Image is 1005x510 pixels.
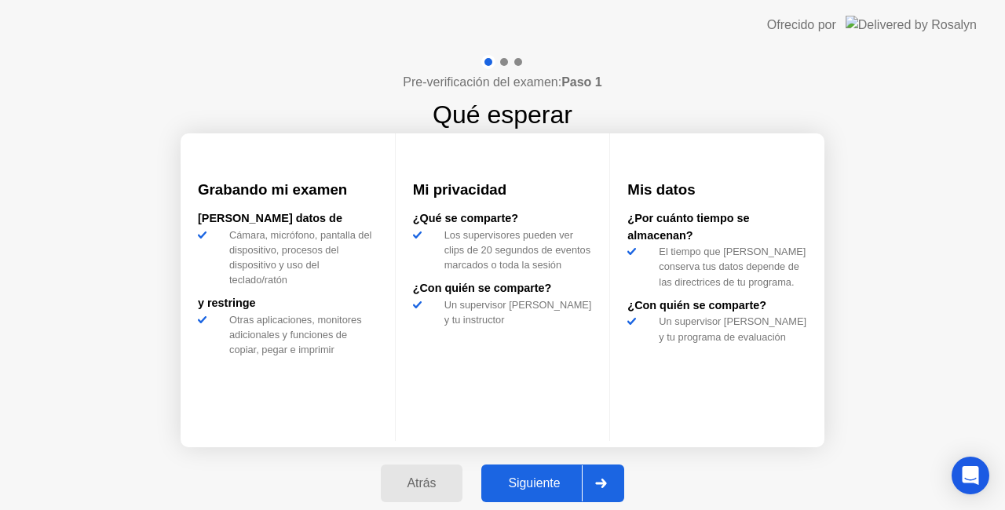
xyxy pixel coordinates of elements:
div: ¿Por cuánto tiempo se almacenan? [627,210,807,244]
div: ¿Qué se comparte? [413,210,593,228]
div: y restringe [198,295,378,312]
img: Delivered by Rosalyn [846,16,977,34]
div: Otras aplicaciones, monitores adicionales y funciones de copiar, pegar e imprimir [223,312,378,358]
div: Siguiente [486,476,582,490]
div: Un supervisor [PERSON_NAME] y tu instructor [438,297,593,327]
button: Siguiente [481,464,624,502]
div: ¿Con quién se comparte? [627,297,807,315]
h4: Pre-verificación del examen: [403,73,601,92]
h3: Mi privacidad [413,179,593,201]
h3: Mis datos [627,179,807,201]
h3: Grabando mi examen [198,179,378,201]
h1: Qué esperar [433,96,572,133]
div: Cámara, micrófono, pantalla del dispositivo, procesos del dispositivo y uso del teclado/ratón [223,228,378,288]
div: ¿Con quién se comparte? [413,280,593,297]
div: Open Intercom Messenger [952,457,989,494]
div: Los supervisores pueden ver clips de 20 segundos de eventos marcados o toda la sesión [438,228,593,273]
b: Paso 1 [561,75,602,89]
div: El tiempo que [PERSON_NAME] conserva tus datos depende de las directrices de tu programa. [652,244,807,290]
div: Un supervisor [PERSON_NAME] y tu programa de evaluación [652,314,807,344]
button: Atrás [381,464,463,502]
div: [PERSON_NAME] datos de [198,210,378,228]
div: Ofrecido por [767,16,836,35]
div: Atrás [386,476,459,490]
